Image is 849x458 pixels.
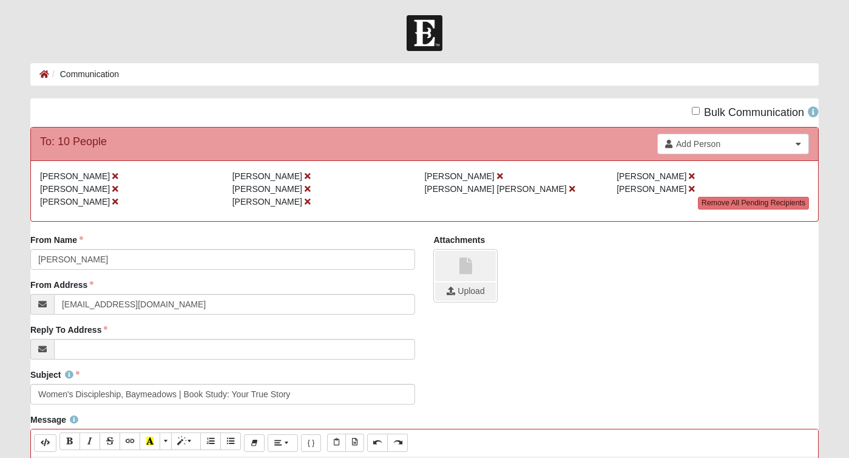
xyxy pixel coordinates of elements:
[120,432,140,450] button: Link (⌘+K)
[424,184,566,194] span: [PERSON_NAME] [PERSON_NAME]
[171,432,201,450] button: Style
[387,434,408,451] button: Redo (⌘+⇧+Z)
[232,171,302,181] span: [PERSON_NAME]
[433,234,485,246] label: Attachments
[232,197,302,207] span: [PERSON_NAME]
[30,234,83,246] label: From Name
[692,107,700,115] input: Bulk Communication
[160,432,172,450] button: More Color
[676,138,792,150] span: Add Person
[30,414,78,426] label: Message
[232,184,302,194] span: [PERSON_NAME]
[220,432,241,450] button: Unordered list (⌘+⇧+NUM7)
[49,68,119,81] li: Communication
[30,369,79,381] label: Subject
[704,106,804,118] span: Bulk Communication
[140,432,160,450] button: Recent Color
[40,134,107,150] div: To: 10 People
[40,184,110,194] span: [PERSON_NAME]
[79,432,100,450] button: Italic (⌘+I)
[617,171,686,181] span: [PERSON_NAME]
[34,434,56,452] button: Code Editor
[367,434,388,451] button: Undo (⌘+Z)
[301,434,322,452] button: Merge Field
[59,432,80,450] button: Bold (⌘+B)
[327,434,346,451] button: Paste Text
[657,134,809,154] a: Add Person Clear selection
[40,171,110,181] span: [PERSON_NAME]
[244,434,265,452] button: Remove Font Style (⌘+\)
[698,197,809,210] a: Remove All Pending Recipients
[407,15,442,51] img: Church of Eleven22 Logo
[100,432,120,450] button: Strikethrough (⌘+⇧+S)
[30,279,93,291] label: From Address
[40,197,110,207] span: [PERSON_NAME]
[30,324,107,336] label: Reply To Address
[200,432,221,450] button: Ordered list (⌘+⇧+NUM8)
[424,171,494,181] span: [PERSON_NAME]
[268,434,297,452] button: Paragraph
[345,434,364,451] button: Paste from Word
[617,184,686,194] span: [PERSON_NAME]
